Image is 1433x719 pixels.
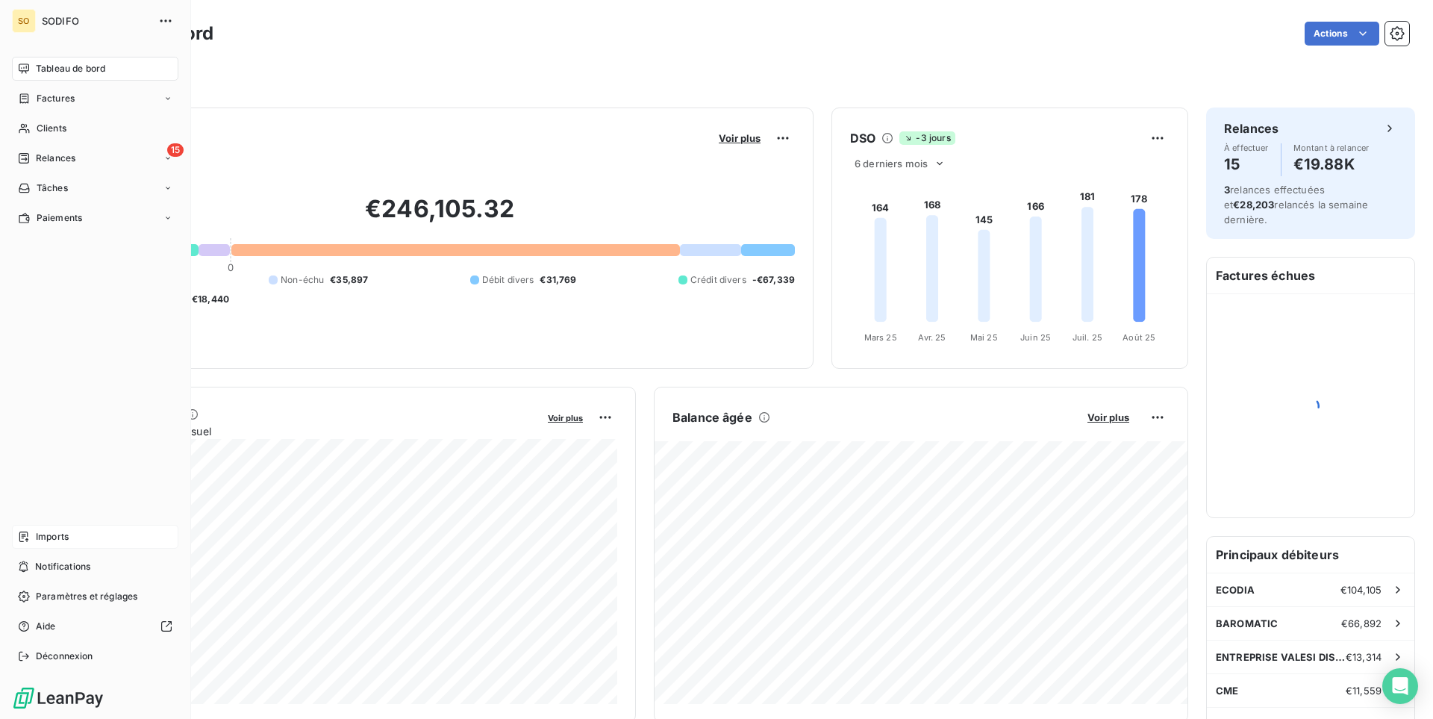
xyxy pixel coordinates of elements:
[12,686,104,710] img: Logo LeanPay
[1382,668,1418,704] div: Open Intercom Messenger
[1216,584,1255,596] span: ECODIA
[1224,152,1269,176] h4: 15
[752,273,795,287] span: -€67,339
[37,92,75,105] span: Factures
[37,122,66,135] span: Clients
[12,614,178,638] a: Aide
[84,194,795,239] h2: €246,105.32
[714,131,765,145] button: Voir plus
[12,57,178,81] a: Tableau de bord
[12,116,178,140] a: Clients
[1305,22,1379,46] button: Actions
[1207,258,1414,293] h6: Factures échues
[1087,411,1129,423] span: Voir plus
[228,261,234,273] span: 0
[1224,184,1230,196] span: 3
[12,146,178,170] a: 15Relances
[855,158,928,169] span: 6 derniers mois
[540,273,576,287] span: €31,769
[36,650,93,663] span: Déconnexion
[1293,143,1370,152] span: Montant à relancer
[12,206,178,230] a: Paiements
[330,273,368,287] span: €35,897
[12,176,178,200] a: Tâches
[281,273,324,287] span: Non-échu
[1224,143,1269,152] span: À effectuer
[1207,537,1414,573] h6: Principaux débiteurs
[1224,184,1368,225] span: relances effectuées et relancés la semaine dernière.
[899,131,955,145] span: -3 jours
[548,413,583,423] span: Voir plus
[36,62,105,75] span: Tableau de bord
[1083,411,1134,424] button: Voir plus
[167,143,184,157] span: 15
[850,129,875,147] h6: DSO
[690,273,746,287] span: Crédit divers
[1346,651,1382,663] span: €13,314
[1216,685,1238,697] span: CME
[672,408,752,426] h6: Balance âgée
[84,423,537,439] span: Chiffre d'affaires mensuel
[1340,584,1382,596] span: €104,105
[864,332,897,343] tspan: Mars 25
[1293,152,1370,176] h4: €19.88K
[1341,617,1382,629] span: €66,892
[36,590,137,603] span: Paramètres et réglages
[12,585,178,608] a: Paramètres et réglages
[35,560,90,573] span: Notifications
[36,530,69,544] span: Imports
[1233,199,1274,211] span: €28,203
[543,411,587,424] button: Voir plus
[482,273,534,287] span: Débit divers
[36,620,56,633] span: Aide
[1224,119,1279,137] h6: Relances
[1216,617,1278,629] span: BAROMATIC
[1346,685,1382,697] span: €11,559
[187,293,229,306] span: -€18,440
[12,525,178,549] a: Imports
[12,9,36,33] div: SO
[1020,332,1051,343] tspan: Juin 25
[918,332,946,343] tspan: Avr. 25
[1123,332,1155,343] tspan: Août 25
[12,87,178,111] a: Factures
[37,211,82,225] span: Paiements
[42,15,149,27] span: SODIFO
[1216,651,1346,663] span: ENTREPRISE VALESI DISTRIBUTION
[970,332,998,343] tspan: Mai 25
[719,132,761,144] span: Voir plus
[36,152,75,165] span: Relances
[1073,332,1102,343] tspan: Juil. 25
[37,181,68,195] span: Tâches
